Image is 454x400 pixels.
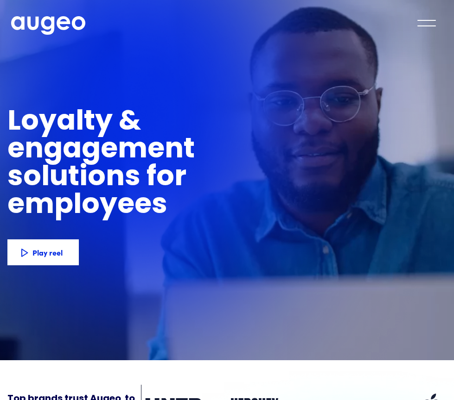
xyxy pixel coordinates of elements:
h1: Loyalty & engagement solutions for [7,109,304,192]
h1: employees [7,192,178,220]
a: home [11,16,85,36]
a: Play reel [7,239,79,265]
div: menu [410,13,443,33]
img: Augeo's full logo in white. [11,16,85,35]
